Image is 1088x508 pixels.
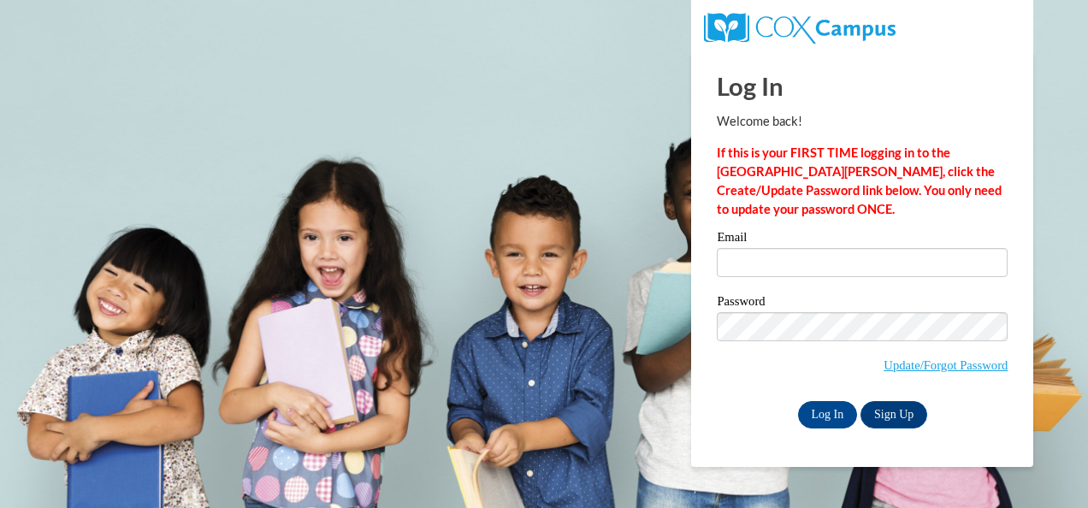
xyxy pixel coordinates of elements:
[717,295,1008,312] label: Password
[717,145,1002,216] strong: If this is your FIRST TIME logging in to the [GEOGRAPHIC_DATA][PERSON_NAME], click the Create/Upd...
[717,231,1008,248] label: Email
[704,20,895,34] a: COX Campus
[717,112,1008,131] p: Welcome back!
[798,401,858,428] input: Log In
[717,68,1008,103] h1: Log In
[704,13,895,44] img: COX Campus
[860,401,927,428] a: Sign Up
[884,358,1008,372] a: Update/Forgot Password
